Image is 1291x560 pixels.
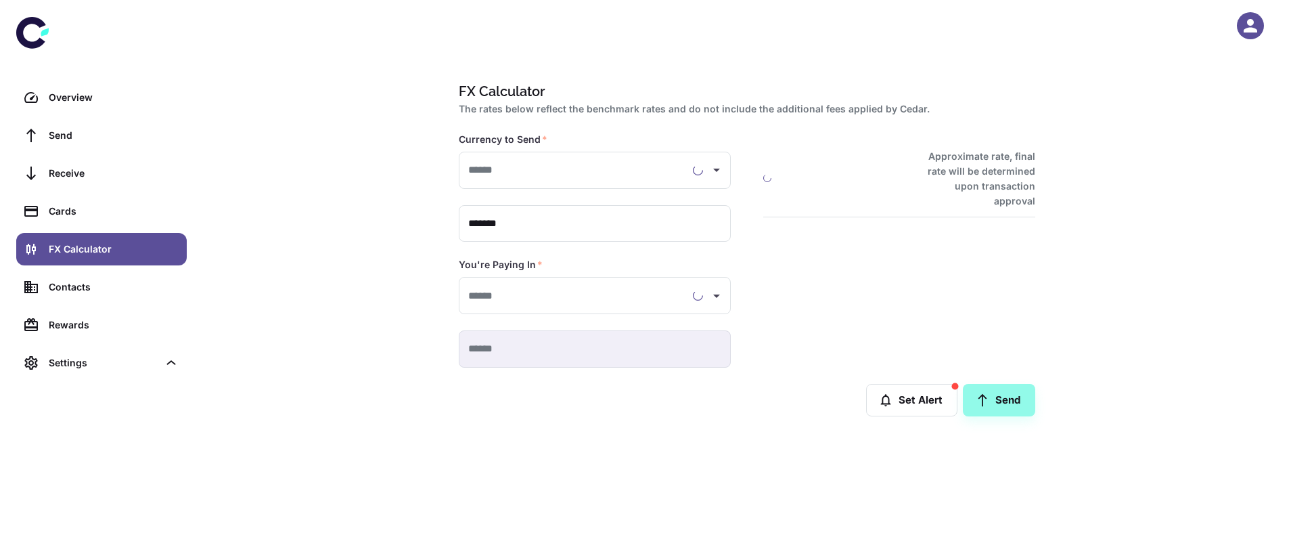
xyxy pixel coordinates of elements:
label: Currency to Send [459,133,547,146]
a: Send [16,119,187,152]
div: Cards [49,204,179,219]
div: Receive [49,166,179,181]
a: FX Calculator [16,233,187,265]
a: Contacts [16,271,187,303]
h6: Approximate rate, final rate will be determined upon transaction approval [913,149,1035,209]
div: Overview [49,90,179,105]
a: Rewards [16,309,187,341]
div: Contacts [49,280,179,295]
a: Receive [16,157,187,190]
button: Open [707,286,726,305]
button: Set Alert [866,384,957,416]
div: FX Calculator [49,242,179,257]
a: Send [963,384,1035,416]
button: Open [707,160,726,179]
a: Cards [16,195,187,228]
div: Settings [16,347,187,379]
div: Rewards [49,318,179,332]
a: Overview [16,81,187,114]
h1: FX Calculator [459,81,1030,102]
div: Settings [49,356,158,370]
div: Send [49,128,179,143]
label: You're Paying In [459,258,543,272]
